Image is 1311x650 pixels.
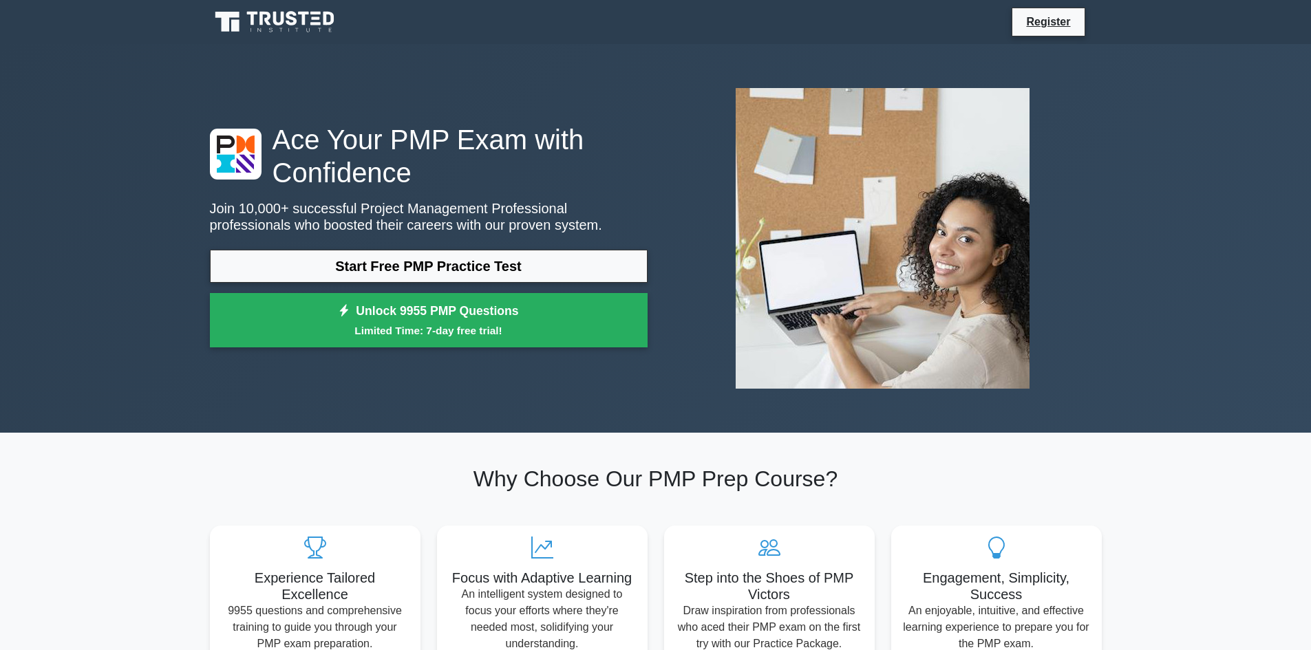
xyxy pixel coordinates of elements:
[675,570,864,603] h5: Step into the Shoes of PMP Victors
[221,570,409,603] h5: Experience Tailored Excellence
[210,123,648,189] h1: Ace Your PMP Exam with Confidence
[210,250,648,283] a: Start Free PMP Practice Test
[448,570,637,586] h5: Focus with Adaptive Learning
[227,323,630,338] small: Limited Time: 7-day free trial!
[1018,13,1078,30] a: Register
[210,466,1102,492] h2: Why Choose Our PMP Prep Course?
[902,570,1091,603] h5: Engagement, Simplicity, Success
[210,293,648,348] a: Unlock 9955 PMP QuestionsLimited Time: 7-day free trial!
[210,200,648,233] p: Join 10,000+ successful Project Management Professional professionals who boosted their careers w...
